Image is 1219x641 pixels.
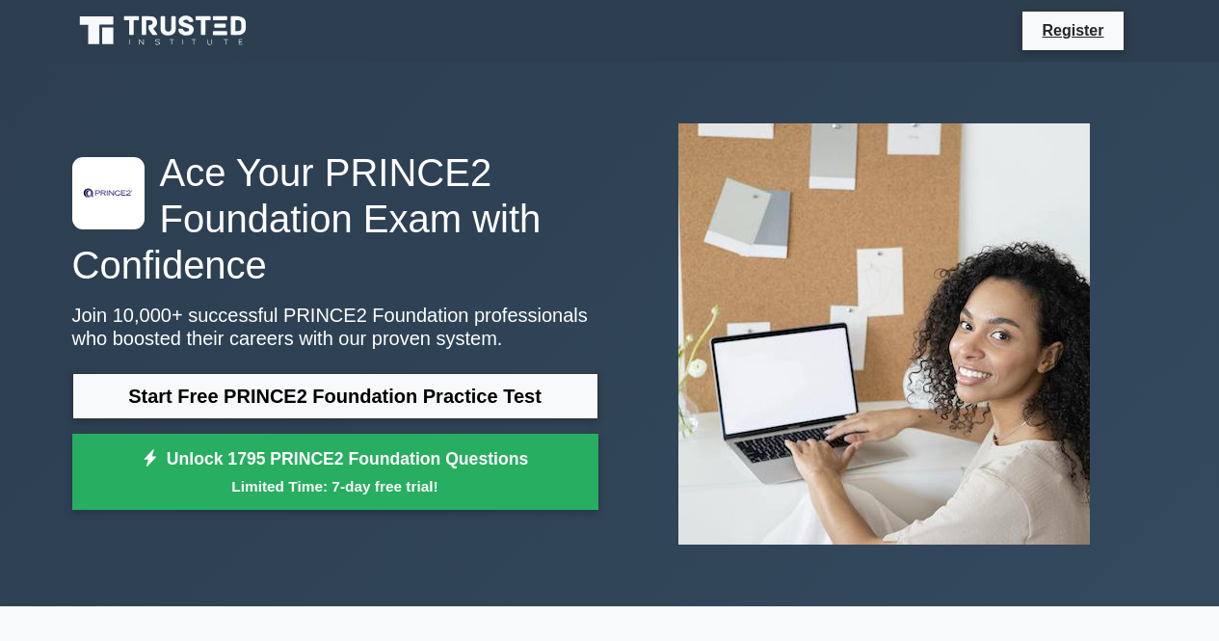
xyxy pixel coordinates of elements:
[1030,18,1115,42] a: Register
[72,434,598,511] a: Unlock 1795 PRINCE2 Foundation QuestionsLimited Time: 7-day free trial!
[72,304,598,350] p: Join 10,000+ successful PRINCE2 Foundation professionals who boosted their careers with our prove...
[72,149,598,288] h1: Ace Your PRINCE2 Foundation Exam with Confidence
[72,373,598,419] a: Start Free PRINCE2 Foundation Practice Test
[96,475,574,497] small: Limited Time: 7-day free trial!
